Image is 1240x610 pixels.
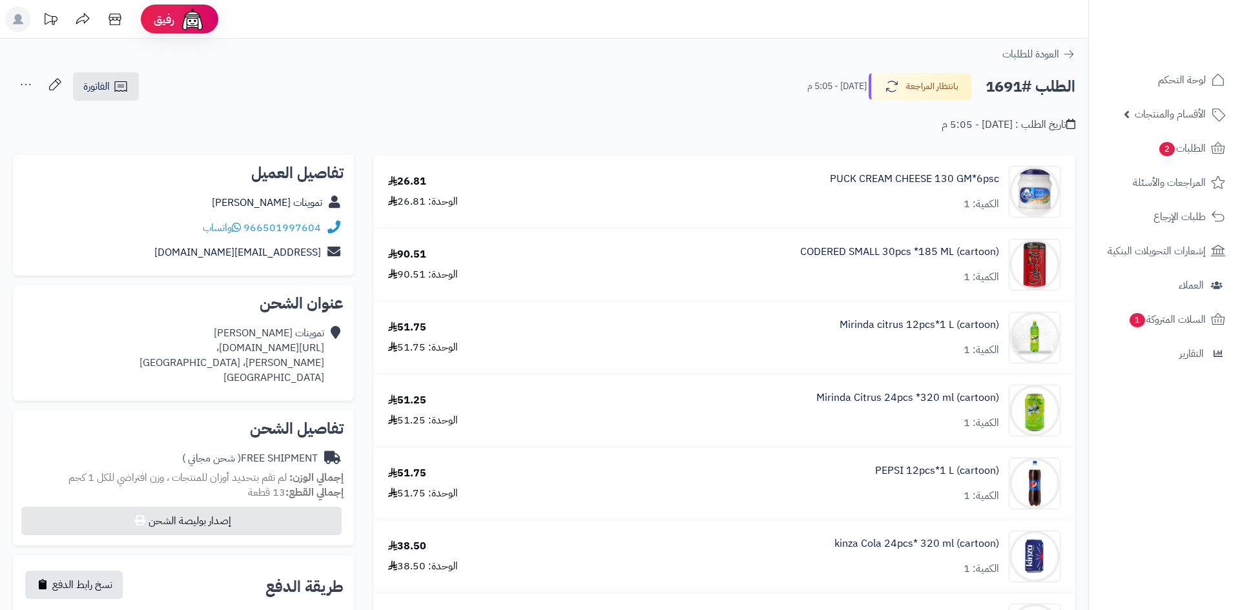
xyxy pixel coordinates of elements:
[25,571,123,599] button: نسخ رابط الدفع
[1097,133,1232,164] a: الطلبات2
[1009,312,1060,363] img: 1747566256-XP8G23evkchGmxKUr8YaGb2gsq2hZno4-90x90.jpg
[388,559,458,574] div: الوحدة: 38.50
[1097,65,1232,96] a: لوحة التحكم
[1002,46,1075,62] a: العودة للطلبات
[182,451,318,466] div: FREE SHIPMENT
[834,536,999,551] a: kinza Cola 24pcs* 320 ml (cartoon)
[964,343,999,358] div: الكمية: 1
[1097,338,1232,369] a: التقارير
[73,72,139,101] a: الفاتورة
[154,12,174,27] span: رفيق
[1133,174,1206,192] span: المراجعات والأسئلة
[1009,531,1060,582] img: 1747641255-37MuAnv2Ak8iDtNswclxY6RhRXkc7hb0-90x90.jpg
[1108,242,1206,260] span: إشعارات التحويلات البنكية
[816,391,999,405] a: Mirinda Citrus 24pcs *320 ml (cartoon)
[1002,46,1059,62] span: العودة للطلبات
[212,195,322,210] a: تموينات [PERSON_NAME]
[243,220,321,236] a: 966501997604
[139,326,324,385] div: تموينات [PERSON_NAME] [URL][DOMAIN_NAME]، [PERSON_NAME]، [GEOGRAPHIC_DATA] [GEOGRAPHIC_DATA]
[52,577,112,593] span: نسخ رابط الدفع
[869,73,972,100] button: بانتظار المراجعة
[1097,167,1232,198] a: المراجعات والأسئلة
[388,247,426,262] div: 90.51
[388,320,426,335] div: 51.75
[875,463,999,478] a: PEPSI 12pcs*1 L (cartoon)
[1009,239,1060,290] img: 1747536337-61lY7EtfpmL._AC_SL1500-90x90.jpg
[800,245,999,259] a: CODERED SMALL 30pcs *185 ML (cartoon)
[182,451,241,466] span: ( شحن مجاني )
[388,174,426,189] div: 26.81
[23,165,344,181] h2: تفاصيل العميل
[1009,458,1060,509] img: 1747594532-18409223-8150-4f06-d44a-9c8685d0-90x90.jpg
[1158,139,1206,158] span: الطلبات
[154,245,321,260] a: [EMAIL_ADDRESS][DOMAIN_NAME]
[203,220,241,236] a: واتساب
[388,413,458,428] div: الوحدة: 51.25
[1009,166,1060,218] img: 1747326925-51RiN%20m97GL._AC_SL1187-90x90.jpg
[388,486,458,501] div: الوحدة: 51.75
[83,79,110,94] span: الفاتورة
[23,421,344,436] h2: تفاصيل الشحن
[180,6,205,32] img: ai-face.png
[840,318,999,332] a: Mirinda citrus 12pcs*1 L (cartoon)
[1179,345,1204,363] span: التقارير
[388,194,458,209] div: الوحدة: 26.81
[1097,304,1232,335] a: السلات المتروكة1
[1128,310,1206,329] span: السلات المتروكة
[388,267,458,282] div: الوحدة: 90.51
[964,562,999,576] div: الكمية: 1
[964,197,999,212] div: الكمية: 1
[830,172,999,187] a: PUCK CREAM CHEESE 130 GM*6psc
[1097,270,1232,301] a: العملاء
[34,6,67,36] a: تحديثات المنصة
[388,340,458,355] div: الوحدة: 51.75
[1097,236,1232,267] a: إشعارات التحويلات البنكية
[21,507,342,535] button: إصدار بوليصة الشحن
[1158,71,1206,89] span: لوحة التحكم
[807,80,867,93] small: [DATE] - 5:05 م
[265,579,344,595] h2: طريقة الدفع
[1129,312,1146,328] span: 1
[1135,105,1206,123] span: الأقسام والمنتجات
[1159,141,1175,157] span: 2
[964,489,999,503] div: الكمية: 1
[248,485,344,500] small: 13 قطعة
[1097,201,1232,232] a: طلبات الإرجاع
[388,466,426,481] div: 51.75
[388,539,426,554] div: 38.50
[1179,276,1204,294] span: العملاء
[68,470,287,485] span: لم تقم بتحديد أوزان للمنتجات ، وزن افتراضي للكل 1 كجم
[964,416,999,431] div: الكمية: 1
[1009,385,1060,436] img: 1747566452-bf88d184-d280-4ea7-9331-9e3669ef-90x90.jpg
[285,485,344,500] strong: إجمالي القطع:
[942,117,1075,132] div: تاريخ الطلب : [DATE] - 5:05 م
[289,470,344,485] strong: إجمالي الوزن:
[986,74,1075,100] h2: الطلب #1691
[964,270,999,285] div: الكمية: 1
[388,393,426,408] div: 51.25
[1153,208,1206,226] span: طلبات الإرجاع
[1152,10,1228,37] img: logo-2.png
[23,296,344,311] h2: عنوان الشحن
